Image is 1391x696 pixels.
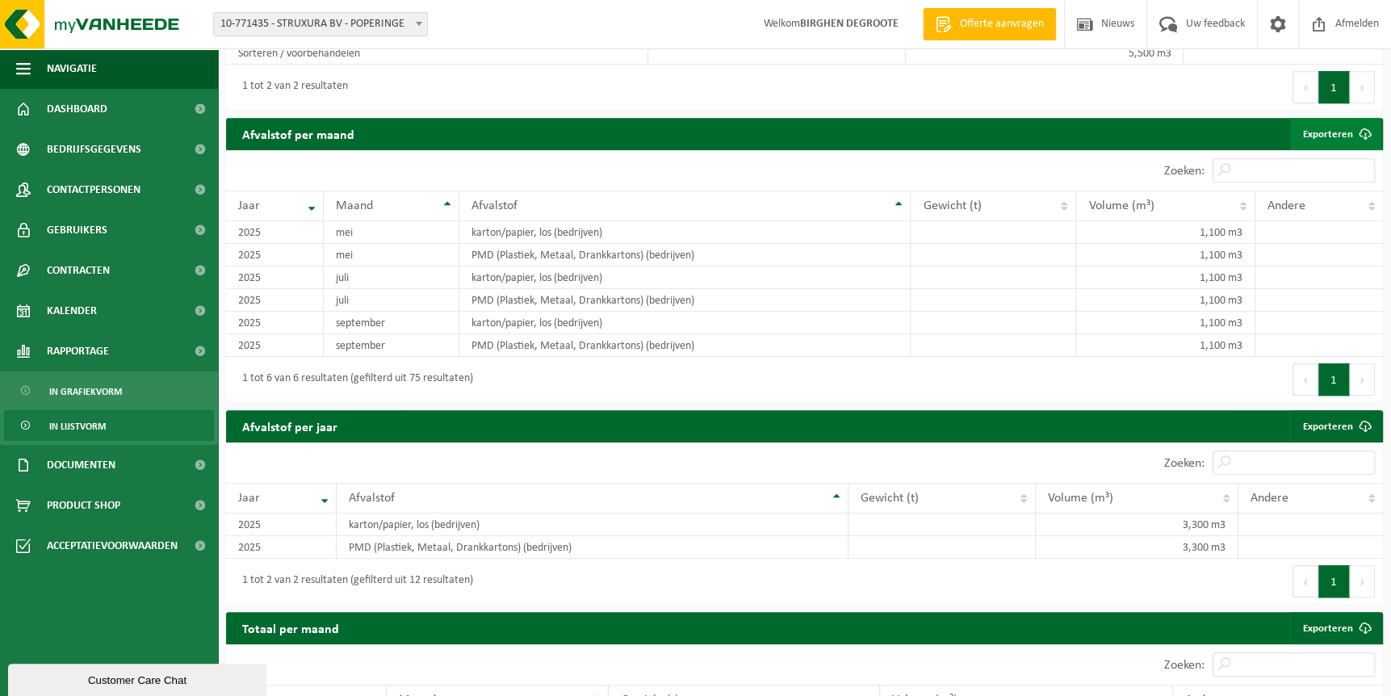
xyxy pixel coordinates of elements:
[234,73,348,102] div: 1 tot 2 van 2 resultaten
[47,210,107,250] span: Gebruikers
[47,250,110,291] span: Contracten
[1076,334,1255,357] td: 1,100 m3
[213,12,428,36] span: 10-771435 - STRUXURA BV - POPERINGE
[47,129,141,170] span: Bedrijfsgegevens
[1290,612,1381,644] a: Exporteren
[8,660,270,696] iframe: chat widget
[47,89,107,129] span: Dashboard
[214,13,427,36] span: 10-771435 - STRUXURA BV - POPERINGE
[1350,71,1375,103] button: Next
[1267,199,1305,212] span: Andere
[459,312,911,334] td: karton/papier, los (bedrijven)
[956,16,1048,32] span: Offerte aanvragen
[459,334,911,357] td: PMD (Plastiek, Metaal, Drankkartons) (bedrijven)
[1251,492,1288,505] span: Andere
[4,375,214,406] a: In grafiekvorm
[1164,457,1205,470] label: Zoeken:
[226,410,354,442] h2: Afvalstof per jaar
[906,42,1184,65] td: 5,500 m3
[238,492,260,505] span: Jaar
[47,291,97,331] span: Kalender
[47,526,178,566] span: Acceptatievoorwaarden
[226,334,324,357] td: 2025
[1036,514,1238,536] td: 3,300 m3
[234,567,473,596] div: 1 tot 2 van 2 resultaten (gefilterd uit 12 resultaten)
[459,289,911,312] td: PMD (Plastiek, Metaal, Drankkartons) (bedrijven)
[47,445,115,485] span: Documenten
[226,244,324,266] td: 2025
[226,42,648,65] td: Sorteren / voorbehandelen
[226,266,324,289] td: 2025
[324,334,459,357] td: september
[226,536,337,559] td: 2025
[923,8,1056,40] a: Offerte aanvragen
[459,244,911,266] td: PMD (Plastiek, Metaal, Drankkartons) (bedrijven)
[1293,363,1318,396] button: Previous
[1293,565,1318,597] button: Previous
[1164,659,1205,672] label: Zoeken:
[47,331,109,371] span: Rapportage
[1164,165,1205,178] label: Zoeken:
[324,289,459,312] td: juli
[1290,410,1381,442] a: Exporteren
[1076,312,1255,334] td: 1,100 m3
[49,411,106,442] span: In lijstvorm
[459,266,911,289] td: karton/papier, los (bedrijven)
[1076,244,1255,266] td: 1,100 m3
[337,536,848,559] td: PMD (Plastiek, Metaal, Drankkartons) (bedrijven)
[1350,363,1375,396] button: Next
[1088,199,1154,212] span: Volume (m³)
[861,492,919,505] span: Gewicht (t)
[1036,536,1238,559] td: 3,300 m3
[336,199,373,212] span: Maand
[1290,118,1381,150] a: Exporteren
[1076,221,1255,244] td: 1,100 m3
[324,221,459,244] td: mei
[226,612,355,644] h2: Totaal per maand
[226,221,324,244] td: 2025
[800,18,899,30] strong: BIRGHEN DEGROOTE
[337,514,848,536] td: karton/papier, los (bedrijven)
[47,485,120,526] span: Product Shop
[923,199,981,212] span: Gewicht (t)
[226,312,324,334] td: 2025
[1318,363,1350,396] button: 1
[349,492,395,505] span: Afvalstof
[49,376,122,407] span: In grafiekvorm
[324,244,459,266] td: mei
[226,289,324,312] td: 2025
[238,199,260,212] span: Jaar
[234,365,473,394] div: 1 tot 6 van 6 resultaten (gefilterd uit 75 resultaten)
[1076,266,1255,289] td: 1,100 m3
[226,118,371,149] h2: Afvalstof per maand
[1076,289,1255,312] td: 1,100 m3
[1048,492,1113,505] span: Volume (m³)
[1293,71,1318,103] button: Previous
[1318,71,1350,103] button: 1
[47,170,140,210] span: Contactpersonen
[471,199,517,212] span: Afvalstof
[4,410,214,441] a: In lijstvorm
[1350,565,1375,597] button: Next
[459,221,911,244] td: karton/papier, los (bedrijven)
[324,266,459,289] td: juli
[226,514,337,536] td: 2025
[47,48,97,89] span: Navigatie
[324,312,459,334] td: september
[1318,565,1350,597] button: 1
